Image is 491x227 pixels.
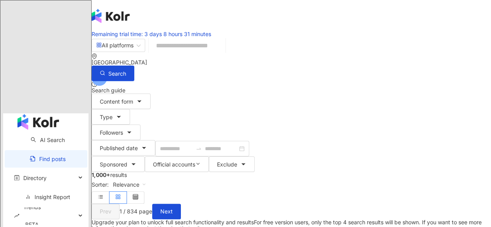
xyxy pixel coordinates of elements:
span: Search [108,71,126,77]
span: Type [100,114,113,120]
a: Remaining trial time: 3 days 8 hours 31 minutes [92,31,211,37]
span: Relevance [113,178,146,191]
button: Sponsored [92,156,145,172]
div: Sorter: [92,178,491,191]
span: appstore [96,42,102,48]
div: results [92,172,491,178]
div: Search guide [92,87,491,94]
span: Sponsored [100,161,127,168]
a: searchAI Search [31,137,65,143]
span: 1,000+ [92,172,110,178]
button: Prev [92,204,120,219]
span: Directory [23,169,47,187]
img: logo [92,9,130,23]
span: 1 / 834 page [120,208,152,215]
span: question-circle [92,81,97,87]
span: swap-right [196,146,202,152]
span: rise [14,213,19,218]
a: Find posts [30,156,66,162]
button: Type [92,109,130,125]
button: Published date [92,140,155,156]
a: Insight Report [25,194,70,200]
button: Search [92,66,134,81]
span: Exclude [217,161,237,168]
span: Next [160,208,173,215]
button: Followers [92,125,141,140]
span: environment [92,54,97,59]
span: Official accounts [153,161,195,168]
button: Next [152,204,181,219]
div: All platforms [96,39,134,52]
span: Followers [100,130,123,136]
div: [GEOGRAPHIC_DATA] [92,59,491,66]
span: Content form [100,99,133,105]
button: Content form [92,94,151,109]
span: Published date [100,145,138,151]
button: Official accounts [145,156,209,172]
span: Upgrade your plan to unlock full search functionality and results [92,219,254,225]
img: logo [17,114,59,130]
span: to [196,146,202,152]
button: Exclude [209,156,255,172]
